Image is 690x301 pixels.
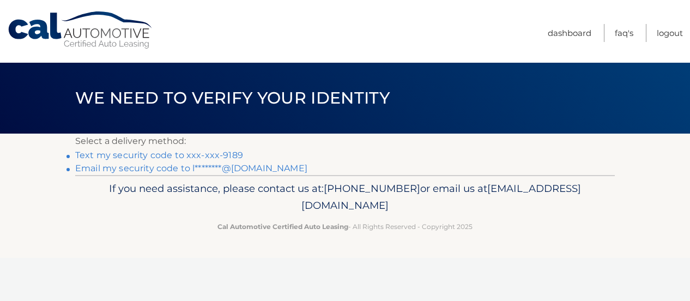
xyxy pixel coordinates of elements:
[75,88,390,108] span: We need to verify your identity
[75,134,615,149] p: Select a delivery method:
[75,163,307,173] a: Email my security code to l********@[DOMAIN_NAME]
[615,24,633,42] a: FAQ's
[657,24,683,42] a: Logout
[7,11,154,50] a: Cal Automotive
[82,180,608,215] p: If you need assistance, please contact us at: or email us at
[75,150,243,160] a: Text my security code to xxx-xxx-9189
[82,221,608,232] p: - All Rights Reserved - Copyright 2025
[548,24,591,42] a: Dashboard
[217,222,348,231] strong: Cal Automotive Certified Auto Leasing
[324,182,420,195] span: [PHONE_NUMBER]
